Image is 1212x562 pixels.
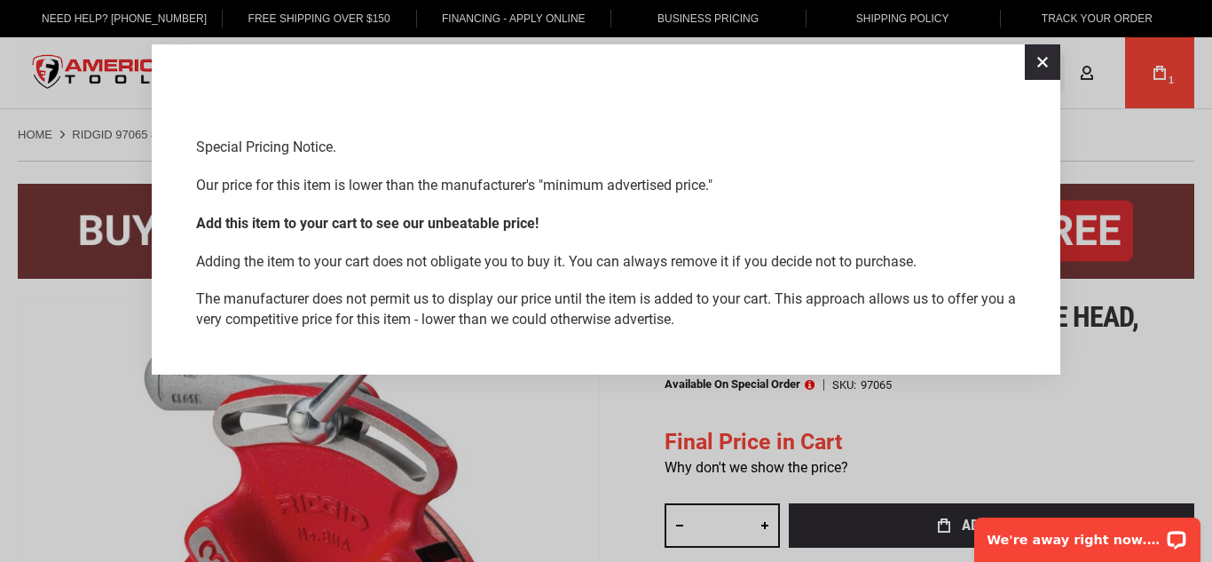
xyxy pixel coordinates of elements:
[196,176,1017,196] div: Our price for this item is lower than the manufacturer's "minimum advertised price."
[196,214,1017,234] div: Add this item to your cart to see our unbeatable price!
[963,506,1212,562] iframe: LiveChat chat widget
[196,252,1017,273] div: Adding the item to your cart does not obligate you to buy it. You can always remove it if you dec...
[196,138,1017,158] div: Special Pricing Notice.
[196,289,1017,330] div: The manufacturer does not permit us to display our price until the item is added to your cart. Th...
